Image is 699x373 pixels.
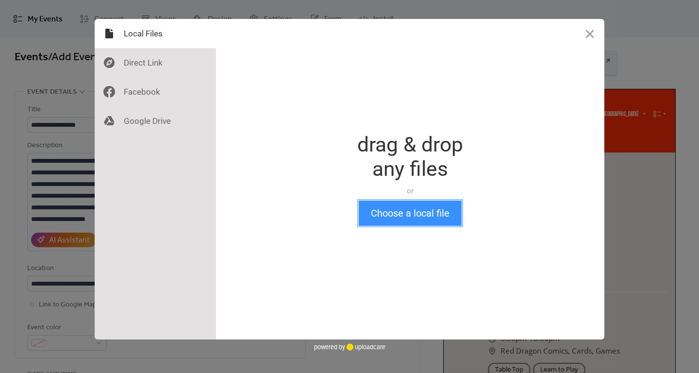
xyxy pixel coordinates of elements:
[314,339,385,354] div: powered by
[95,106,216,136] div: Google Drive
[357,186,463,196] div: or
[575,19,604,48] button: Close
[345,343,385,351] a: uploadcare
[95,19,216,48] div: Local Files
[357,133,463,181] div: drag & drop any files
[95,77,216,106] div: Facebook
[359,201,462,226] button: Choose a local file
[95,48,216,77] div: Direct Link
